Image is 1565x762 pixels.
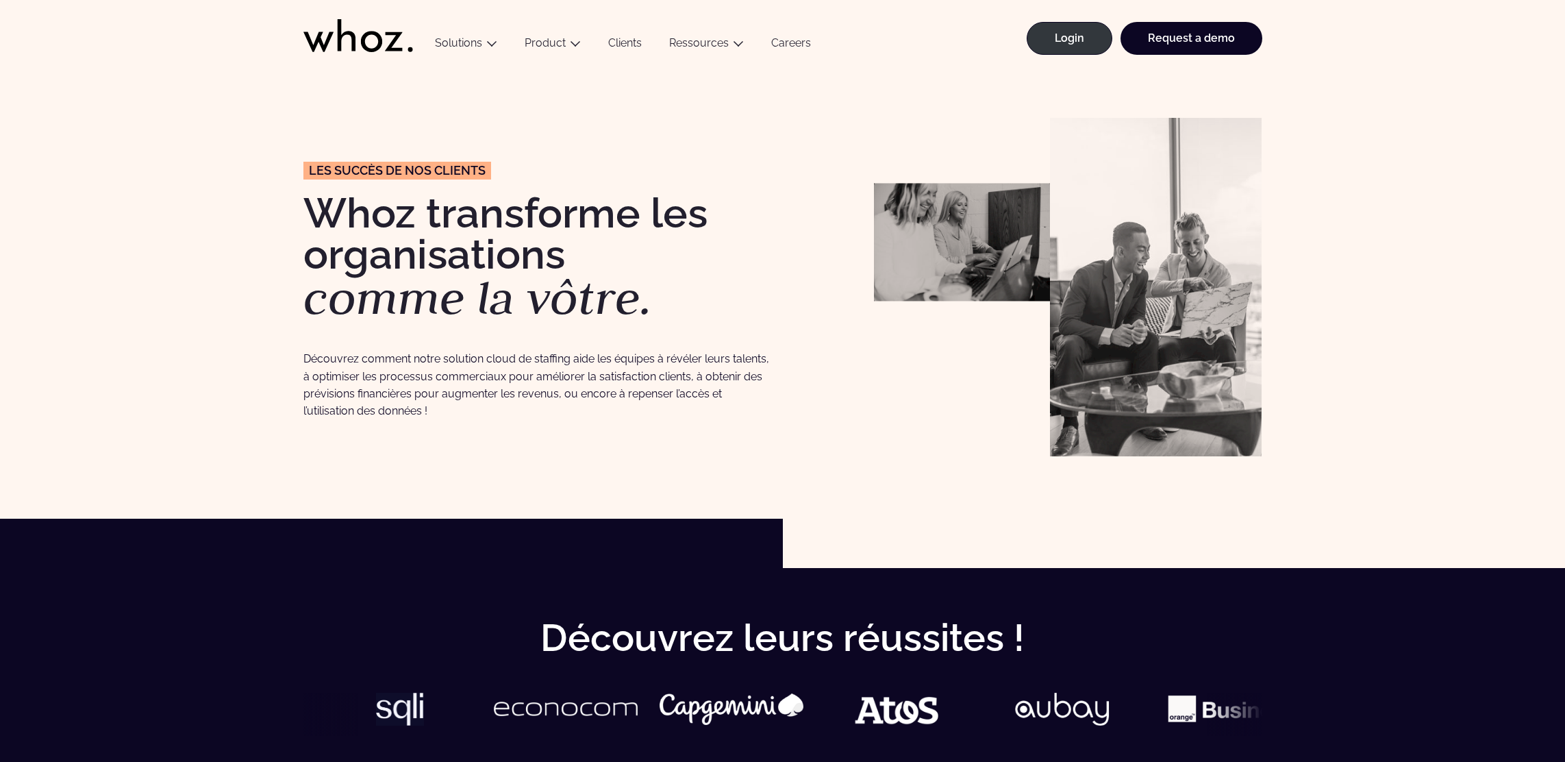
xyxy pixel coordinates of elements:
em: comme la vôtre. [303,267,652,328]
a: Request a demo [1120,22,1262,55]
h2: Découvrez leurs réussites ! [432,617,1134,659]
a: Clients [594,36,655,55]
img: Clients Whoz [1050,118,1262,456]
img: Success Stories Whoz [874,184,1050,301]
button: Product [511,36,594,55]
h1: Whoz transforme les organisations [303,193,769,321]
span: les succès de nos CLIENTS [309,164,486,177]
button: Solutions [421,36,511,55]
a: Ressources [669,36,729,49]
a: Careers [758,36,825,55]
a: Product [525,36,566,49]
a: Login [1027,22,1112,55]
p: Découvrez comment notre solution cloud de staffing aide les équipes à révéler leurs talents, à op... [303,350,769,419]
button: Ressources [655,36,758,55]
